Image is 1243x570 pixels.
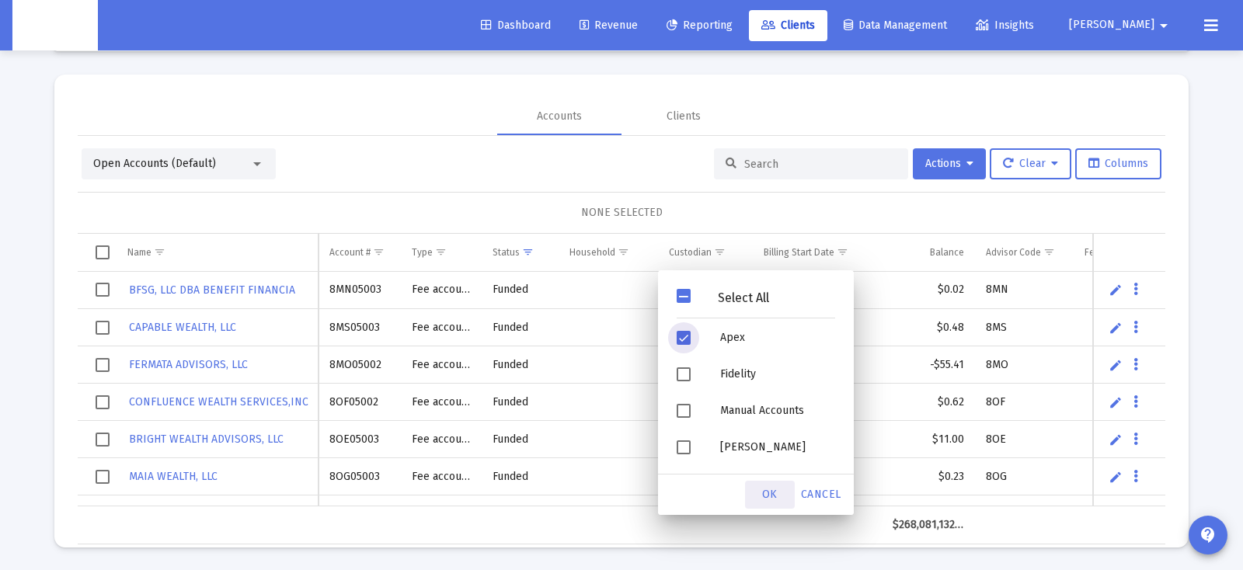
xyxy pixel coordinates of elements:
[78,234,1165,544] div: Data grid
[401,421,482,458] td: Fee account
[753,234,882,271] td: Column Billing Start Date
[1043,246,1055,258] span: Show filter options for column 'Advisor Code'
[129,321,236,334] span: CAPABLE WEALTH, LLC
[882,234,974,271] td: Column Balance
[975,384,1074,421] td: 8OF
[913,148,986,179] button: Actions
[493,432,548,447] div: Funded
[1050,9,1192,40] button: [PERSON_NAME]
[893,517,963,533] div: $268,081,132.10
[1109,283,1123,297] a: Edit
[975,458,1074,495] td: 8OG
[493,357,548,373] div: Funded
[1109,321,1123,335] a: Edit
[493,394,548,410] div: Funded
[801,488,841,501] span: Cancel
[96,245,110,259] div: Select all
[96,358,110,372] div: Select row
[882,384,974,421] td: $0.62
[401,458,482,495] td: Fee account
[481,19,551,32] span: Dashboard
[882,458,974,495] td: $0.23
[795,481,848,509] div: Cancel
[127,353,249,376] a: FERMATA ADVISORS, LLC
[669,246,712,259] div: Custodian
[975,346,1074,384] td: 8MO
[401,272,482,309] td: Fee account
[975,309,1074,346] td: 8MS
[618,246,629,258] span: Show filter options for column 'Household'
[537,109,582,124] div: Accounts
[329,246,371,259] div: Account #
[24,10,86,41] img: Dashboard
[749,10,827,41] a: Clients
[127,316,238,339] a: CAPABLE WEALTH, LLC
[373,246,385,258] span: Show filter options for column 'Account #'
[1109,358,1123,372] a: Edit
[559,234,658,271] td: Column Household
[127,279,297,301] a: BFSG, LLC DBA BENEFIT FINANCIA
[745,481,795,509] div: OK
[925,157,973,170] span: Actions
[708,356,848,392] div: Fidelity
[319,421,401,458] td: 8OE05003
[1085,246,1152,259] div: Fee Structure(s)
[882,346,974,384] td: -$55.41
[844,19,947,32] span: Data Management
[129,433,284,446] span: BRIGHT WEALTH ADVISORS, LLC
[154,246,165,258] span: Show filter options for column 'Name'
[658,234,753,271] td: Column Custodian
[691,291,796,304] div: Select All
[493,469,548,485] div: Funded
[975,272,1074,309] td: 8MN
[1154,10,1173,41] mat-icon: arrow_drop_down
[401,384,482,421] td: Fee account
[1199,526,1217,544] mat-icon: contact_support
[129,470,218,483] span: MAIA WEALTH, LLC
[90,205,1153,221] div: NONE SELECTED
[493,320,548,335] div: Funded
[401,346,482,384] td: Fee account
[117,234,319,271] td: Column Name
[708,319,848,356] div: Apex
[667,109,701,124] div: Clients
[127,246,151,259] div: Name
[1069,19,1154,32] span: [PERSON_NAME]
[1003,157,1058,170] span: Clear
[762,488,778,501] span: OK
[986,246,1041,259] div: Advisor Code
[435,246,447,258] span: Show filter options for column 'Type'
[658,270,854,515] div: Filter options
[1109,470,1123,484] a: Edit
[401,234,482,271] td: Column Type
[764,246,834,259] div: Billing Start Date
[569,246,615,259] div: Household
[129,283,295,297] span: BFSG, LLC DBA BENEFIT FINANCIA
[837,246,848,258] span: Show filter options for column 'Billing Start Date'
[129,395,308,408] span: CONFLUENCE WEALTH SERVICES,INC
[319,458,401,495] td: 8OG05003
[963,10,1046,41] a: Insights
[1088,157,1148,170] span: Columns
[96,470,110,484] div: Select row
[882,421,974,458] td: $11.00
[96,321,110,335] div: Select row
[930,246,964,259] div: Balance
[127,428,285,450] a: BRIGHT WEALTH ADVISORS, LLC
[319,309,401,346] td: 8MS05003
[882,272,974,309] td: $0.02
[990,148,1071,179] button: Clear
[975,495,1074,533] td: 8OH
[522,246,534,258] span: Show filter options for column 'Status'
[468,10,563,41] a: Dashboard
[761,19,815,32] span: Clients
[580,19,638,32] span: Revenue
[482,234,559,271] td: Column Status
[127,391,310,413] a: CONFLUENCE WEALTH SERVICES,INC
[493,246,520,259] div: Status
[401,309,482,346] td: Fee account
[976,19,1034,32] span: Insights
[882,495,974,533] td: $0.00
[654,10,745,41] a: Reporting
[96,395,110,409] div: Select row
